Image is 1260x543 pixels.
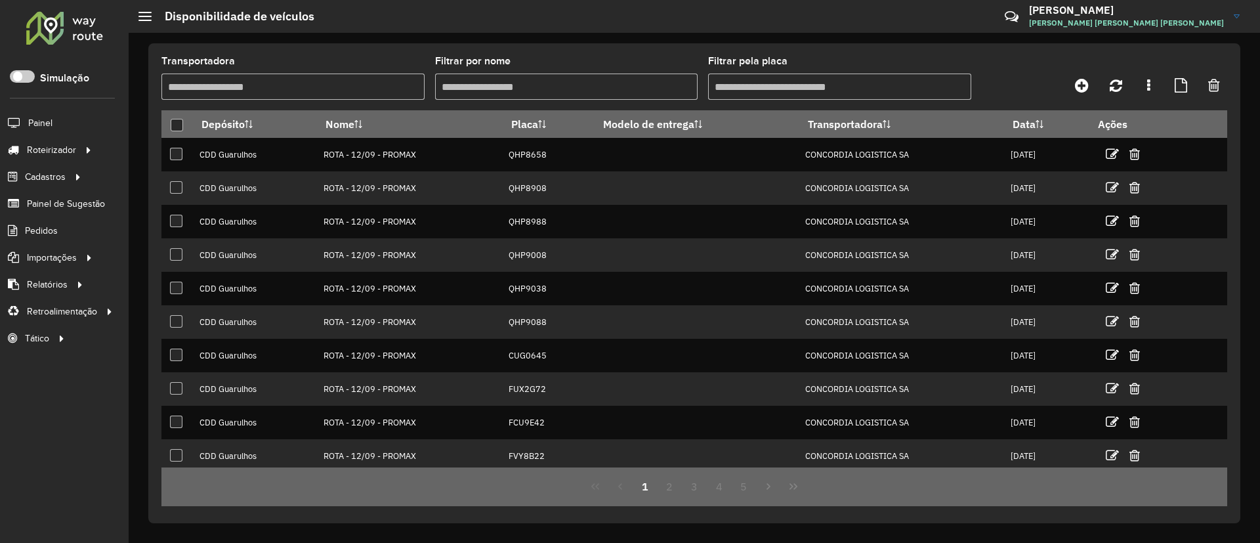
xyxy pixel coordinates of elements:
[1106,446,1119,464] a: Editar
[708,53,787,69] label: Filtrar pela placa
[502,272,594,305] td: QHP9038
[316,305,502,339] td: ROTA - 12/09 - PROMAX
[781,474,806,499] button: Last Page
[1004,406,1089,439] td: [DATE]
[27,143,76,157] span: Roteirizador
[1129,179,1140,196] a: Excluir
[799,439,1004,473] td: CONCORDIA LOGISTICA SA
[1129,246,1140,263] a: Excluir
[192,171,316,205] td: CDD Guarulhos
[682,474,707,499] button: 3
[435,53,511,69] label: Filtrar por nome
[1004,339,1089,372] td: [DATE]
[502,110,594,138] th: Placa
[1004,305,1089,339] td: [DATE]
[27,305,97,318] span: Retroalimentação
[1106,346,1119,364] a: Editar
[25,332,49,345] span: Tático
[28,116,52,130] span: Painel
[152,9,314,24] h2: Disponibilidade de veículos
[1129,446,1140,464] a: Excluir
[316,272,502,305] td: ROTA - 12/09 - PROMAX
[192,439,316,473] td: CDD Guarulhos
[27,251,77,265] span: Importações
[799,305,1004,339] td: CONCORDIA LOGISTICA SA
[1106,313,1119,330] a: Editar
[27,197,105,211] span: Painel de Sugestão
[799,272,1004,305] td: CONCORDIA LOGISTICA SA
[192,339,316,372] td: CDD Guarulhos
[1129,380,1140,397] a: Excluir
[799,372,1004,406] td: CONCORDIA LOGISTICA SA
[316,439,502,473] td: ROTA - 12/09 - PROMAX
[1129,279,1140,297] a: Excluir
[192,272,316,305] td: CDD Guarulhos
[316,171,502,205] td: ROTA - 12/09 - PROMAX
[1106,179,1119,196] a: Editar
[1129,346,1140,364] a: Excluir
[997,3,1026,31] a: Contato Rápido
[1029,17,1224,29] span: [PERSON_NAME] [PERSON_NAME] [PERSON_NAME]
[502,439,594,473] td: FVY8B22
[316,138,502,171] td: ROTA - 12/09 - PROMAX
[502,305,594,339] td: QHP9088
[1004,439,1089,473] td: [DATE]
[192,205,316,238] td: CDD Guarulhos
[502,339,594,372] td: CUG0645
[25,224,58,238] span: Pedidos
[1004,110,1089,138] th: Data
[1004,372,1089,406] td: [DATE]
[1129,145,1140,163] a: Excluir
[316,205,502,238] td: ROTA - 12/09 - PROMAX
[192,305,316,339] td: CDD Guarulhos
[633,474,658,499] button: 1
[316,406,502,439] td: ROTA - 12/09 - PROMAX
[799,205,1004,238] td: CONCORDIA LOGISTICA SA
[799,171,1004,205] td: CONCORDIA LOGISTICA SA
[799,110,1004,138] th: Transportadora
[502,171,594,205] td: QHP8908
[316,238,502,272] td: ROTA - 12/09 - PROMAX
[799,238,1004,272] td: CONCORDIA LOGISTICA SA
[192,406,316,439] td: CDD Guarulhos
[192,138,316,171] td: CDD Guarulhos
[40,70,89,86] label: Simulação
[502,138,594,171] td: QHP8658
[732,474,757,499] button: 5
[25,170,66,184] span: Cadastros
[1106,380,1119,397] a: Editar
[502,372,594,406] td: FUX2G72
[192,372,316,406] td: CDD Guarulhos
[756,474,781,499] button: Next Page
[1106,279,1119,297] a: Editar
[1129,413,1140,431] a: Excluir
[799,339,1004,372] td: CONCORDIA LOGISTICA SA
[316,372,502,406] td: ROTA - 12/09 - PROMAX
[1129,212,1140,230] a: Excluir
[1004,171,1089,205] td: [DATE]
[1004,205,1089,238] td: [DATE]
[316,339,502,372] td: ROTA - 12/09 - PROMAX
[502,238,594,272] td: QHP9008
[657,474,682,499] button: 2
[1129,313,1140,330] a: Excluir
[1004,272,1089,305] td: [DATE]
[316,110,502,138] th: Nome
[799,406,1004,439] td: CONCORDIA LOGISTICA SA
[161,53,235,69] label: Transportadora
[502,205,594,238] td: QHP8988
[1106,413,1119,431] a: Editar
[1004,238,1089,272] td: [DATE]
[192,238,316,272] td: CDD Guarulhos
[1106,212,1119,230] a: Editar
[1004,138,1089,171] td: [DATE]
[27,278,68,292] span: Relatórios
[1029,4,1224,16] h3: [PERSON_NAME]
[502,406,594,439] td: FCU9E42
[1106,145,1119,163] a: Editar
[799,138,1004,171] td: CONCORDIA LOGISTICA SA
[594,110,799,138] th: Modelo de entrega
[192,110,316,138] th: Depósito
[1106,246,1119,263] a: Editar
[707,474,732,499] button: 4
